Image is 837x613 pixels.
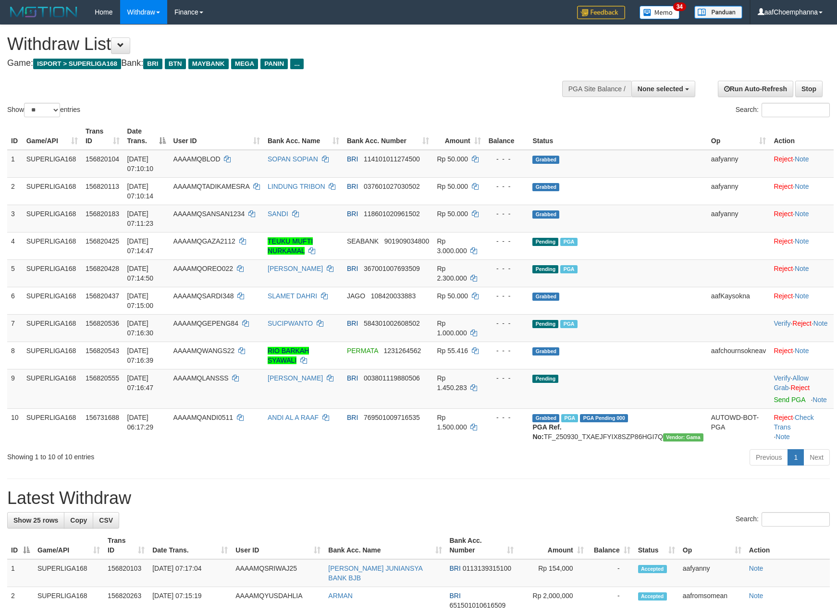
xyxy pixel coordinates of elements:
[364,155,420,163] span: Copy 114101011274500 to clipboard
[268,183,325,190] a: LINDUNG TRIBON
[489,154,525,164] div: - - -
[86,183,119,190] span: 156820113
[489,209,525,219] div: - - -
[446,532,517,559] th: Bank Acc. Number: activate to sort column ascending
[638,592,667,601] span: Accepted
[762,103,830,117] input: Search:
[813,319,828,327] a: Note
[532,265,558,273] span: Pending
[532,210,559,219] span: Grabbed
[268,319,313,327] a: SUCIPWANTO
[774,374,790,382] a: Verify
[127,347,154,364] span: [DATE] 07:16:39
[517,559,588,587] td: Rp 154,000
[127,183,154,200] span: [DATE] 07:10:14
[86,347,119,355] span: 156820543
[770,342,834,369] td: ·
[104,532,148,559] th: Trans ID: activate to sort column ascending
[795,347,809,355] a: Note
[663,433,703,441] span: Vendor URL: https://trx31.1velocity.biz
[489,319,525,328] div: - - -
[795,183,809,190] a: Note
[560,265,577,273] span: Marked by aafromsomean
[774,374,808,392] a: Allow Grab
[562,81,631,97] div: PGA Site Balance /
[489,373,525,383] div: - - -
[364,319,420,327] span: Copy 584301002608502 to clipboard
[268,414,319,421] a: ANDI AL A RAAF
[634,532,679,559] th: Status: activate to sort column ascending
[707,287,770,314] td: aafKaysokna
[437,319,467,337] span: Rp 1.000.000
[437,210,468,218] span: Rp 50.000
[679,532,745,559] th: Op: activate to sort column ascending
[795,292,809,300] a: Note
[489,236,525,246] div: - - -
[718,81,793,97] a: Run Auto-Refresh
[774,210,793,218] a: Reject
[750,449,788,466] a: Previous
[489,182,525,191] div: - - -
[268,155,318,163] a: SOPAN SOPIAN
[383,347,421,355] span: Copy 1231264562 to clipboard
[347,347,378,355] span: PERMATA
[70,516,87,524] span: Copy
[770,408,834,445] td: · ·
[347,374,358,382] span: BRI
[437,292,468,300] span: Rp 50.000
[774,183,793,190] a: Reject
[437,237,467,255] span: Rp 3.000.000
[23,259,82,287] td: SUPERLIGA168
[127,210,154,227] span: [DATE] 07:11:23
[384,237,429,245] span: Copy 901909034800 to clipboard
[268,265,323,272] a: [PERSON_NAME]
[774,292,793,300] a: Reject
[437,183,468,190] span: Rp 50.000
[532,414,559,422] span: Grabbed
[23,232,82,259] td: SUPERLIGA168
[775,433,790,441] a: Note
[34,559,104,587] td: SUPERLIGA168
[485,123,529,150] th: Balance
[770,232,834,259] td: ·
[707,177,770,205] td: aafyanny
[795,210,809,218] a: Note
[433,123,484,150] th: Amount: activate to sort column ascending
[532,375,558,383] span: Pending
[770,287,834,314] td: ·
[7,369,23,408] td: 9
[437,414,467,431] span: Rp 1.500.000
[749,564,763,572] a: Note
[148,559,232,587] td: [DATE] 07:17:04
[173,292,234,300] span: AAAAMQSARDI348
[489,413,525,422] div: - - -
[86,292,119,300] span: 156820437
[450,564,461,572] span: BRI
[517,532,588,559] th: Amount: activate to sort column ascending
[762,512,830,527] input: Search:
[532,183,559,191] span: Grabbed
[489,264,525,273] div: - - -
[7,287,23,314] td: 6
[268,237,313,255] a: TEUKU MUFTI NURKAMAL
[173,210,245,218] span: AAAAMQSANSAN1234
[736,512,830,527] label: Search:
[123,123,170,150] th: Date Trans.: activate to sort column descending
[577,6,625,19] img: Feedback.jpg
[347,237,379,245] span: SEABANK
[774,265,793,272] a: Reject
[7,532,34,559] th: ID: activate to sort column descending
[588,559,634,587] td: -
[260,59,288,69] span: PANIN
[127,265,154,282] span: [DATE] 07:14:50
[268,347,309,364] a: RIO BARKAH SYAWALI
[803,449,830,466] a: Next
[532,156,559,164] span: Grabbed
[580,414,628,422] span: PGA Pending
[638,565,667,573] span: Accepted
[173,374,229,382] span: AAAAMQLANSSS
[324,532,445,559] th: Bank Acc. Name: activate to sort column ascending
[532,238,558,246] span: Pending
[561,414,578,422] span: Marked by aafromsomean
[774,237,793,245] a: Reject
